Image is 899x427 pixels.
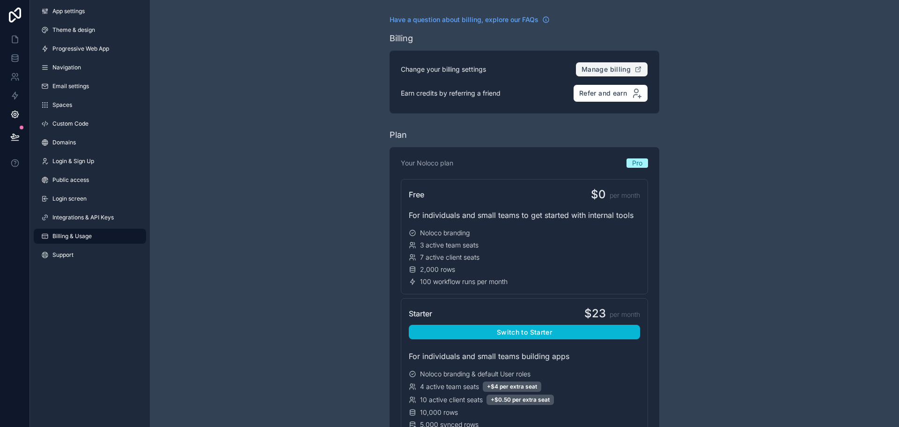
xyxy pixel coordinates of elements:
a: Progressive Web App [34,41,146,56]
a: Email settings [34,79,146,94]
span: 10,000 rows [420,408,458,417]
button: Switch to Starter [409,325,640,340]
a: Navigation [34,60,146,75]
span: Pro [632,158,642,168]
span: per month [610,191,640,200]
a: Login & Sign Up [34,154,146,169]
a: Domains [34,135,146,150]
span: Have a question about billing, explore our FAQs [390,15,538,24]
p: Earn credits by referring a friend [401,89,501,98]
span: App settings [52,7,85,15]
span: Starter [409,308,432,319]
a: Public access [34,172,146,187]
a: Theme & design [34,22,146,37]
span: Custom Code [52,120,88,127]
span: Navigation [52,64,81,71]
div: +$0.50 per extra seat [486,395,554,405]
span: Noloco branding & default User roles [420,369,531,379]
div: For individuals and small teams building apps [409,351,640,362]
button: Refer and earn [573,84,648,102]
div: +$4 per extra seat [483,382,541,392]
button: Manage billing [575,62,648,77]
a: Integrations & API Keys [34,210,146,225]
span: Theme & design [52,26,95,34]
span: Free [409,189,424,200]
span: 4 active team seats [420,382,479,391]
p: Change your billing settings [401,65,486,74]
a: Custom Code [34,116,146,131]
span: per month [610,310,640,319]
a: Billing & Usage [34,229,146,244]
span: Billing & Usage [52,232,92,240]
a: Spaces [34,97,146,112]
a: Login screen [34,191,146,206]
span: $0 [591,187,606,202]
span: Manage billing [582,65,631,74]
p: Your Noloco plan [401,158,453,168]
span: 10 active client seats [420,395,483,405]
span: Domains [52,139,76,146]
span: Public access [52,176,89,184]
span: Login & Sign Up [52,157,94,165]
span: Login screen [52,195,87,202]
a: Have a question about billing, explore our FAQs [390,15,550,24]
span: $23 [584,306,606,321]
span: Integrations & API Keys [52,214,114,221]
span: Noloco branding [420,228,470,238]
a: Support [34,247,146,262]
div: Billing [390,32,413,45]
span: Support [52,251,74,259]
span: 3 active team seats [420,240,479,250]
span: Progressive Web App [52,45,109,52]
span: Spaces [52,101,72,109]
span: Refer and earn [579,89,627,97]
span: Email settings [52,82,89,90]
a: App settings [34,4,146,19]
span: 7 active client seats [420,253,479,262]
div: Plan [390,128,407,142]
span: 100 workflow runs per month [420,277,508,286]
span: 2,000 rows [420,265,455,274]
div: For individuals and small teams to get started with internal tools [409,210,640,221]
